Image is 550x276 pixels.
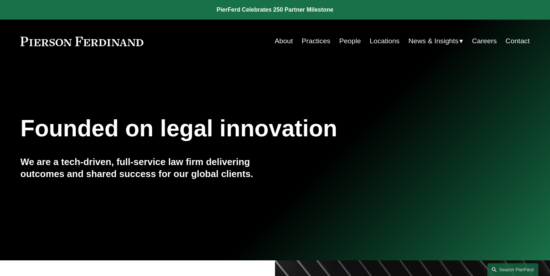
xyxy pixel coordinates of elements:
a: Practices [302,34,330,48]
a: Careers [472,34,497,48]
a: People [339,34,361,48]
span: News & Insights [408,35,459,48]
a: Locations [370,34,399,48]
h1: Founded on legal innovation [20,115,445,142]
a: Contact [506,34,530,48]
a: Search this site [487,263,538,276]
a: folder dropdown [408,34,463,48]
h4: We are a tech-driven, full-service law firm delivering outcomes and shared success for our global... [20,156,275,180]
a: About [275,34,293,48]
